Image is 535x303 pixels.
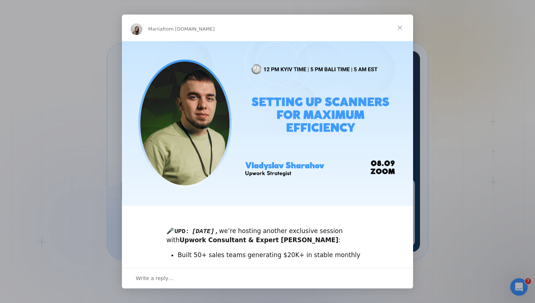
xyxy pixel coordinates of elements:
[178,251,369,268] li: Built 50+ sales teams generating $20K+ in stable monthly revenue
[163,26,215,32] span: from [DOMAIN_NAME]
[122,268,413,288] div: Open conversation and reply
[148,26,163,32] span: Mariia
[179,236,338,244] b: Upwork Consultant & Expert [PERSON_NAME]
[174,228,190,235] code: UPD:
[136,274,174,283] span: Write a reply…
[387,15,413,41] span: Close
[166,218,369,244] div: 🎤 we’re hosting another exclusive session with :
[215,228,219,235] code: ,
[131,23,142,35] img: Profile image for Mariia
[191,228,214,235] code: [DATE]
